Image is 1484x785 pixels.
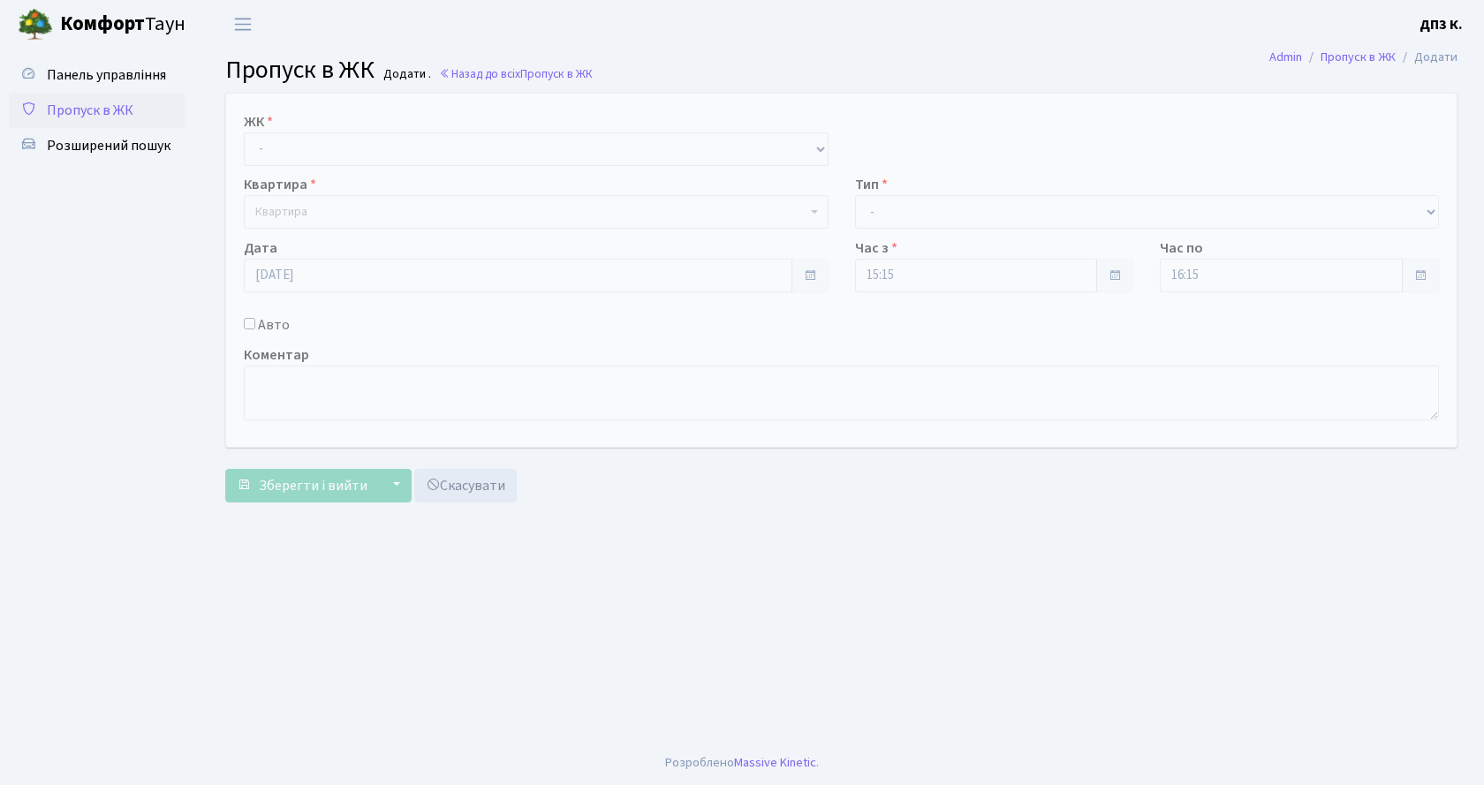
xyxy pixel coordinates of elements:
[665,753,819,773] div: Розроблено .
[225,52,375,87] span: Пропуск в ЖК
[9,93,185,128] a: Пропуск в ЖК
[244,344,309,366] label: Коментар
[47,101,133,120] span: Пропуск в ЖК
[855,174,888,195] label: Тип
[244,238,277,259] label: Дата
[9,57,185,93] a: Панель управління
[60,10,145,38] b: Комфорт
[244,174,316,195] label: Квартира
[520,65,593,82] span: Пропуск в ЖК
[47,65,166,85] span: Панель управління
[1420,14,1463,35] a: ДП3 К.
[60,10,185,40] span: Таун
[259,476,367,495] span: Зберегти і вийти
[1269,48,1302,66] a: Admin
[225,469,379,502] button: Зберегти і вийти
[244,111,273,132] label: ЖК
[855,238,897,259] label: Час з
[1420,15,1463,34] b: ДП3 К.
[9,128,185,163] a: Розширений пошук
[258,314,290,336] label: Авто
[734,753,816,772] a: Massive Kinetic
[18,7,53,42] img: logo.png
[255,203,307,221] span: Квартира
[221,10,265,39] button: Переключити навігацію
[380,67,431,82] small: Додати .
[439,65,593,82] a: Назад до всіхПропуск в ЖК
[1160,238,1203,259] label: Час по
[1321,48,1396,66] a: Пропуск в ЖК
[47,136,170,155] span: Розширений пошук
[1243,39,1484,76] nav: breadcrumb
[414,469,517,502] a: Скасувати
[1396,48,1457,67] li: Додати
